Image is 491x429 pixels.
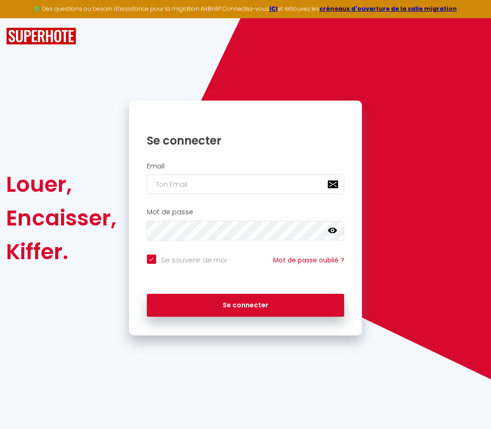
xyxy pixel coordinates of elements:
h2: Email [147,162,345,170]
h1: Se connecter [147,133,345,148]
div: Encaisser, [6,201,116,235]
a: ICI [269,5,278,13]
h2: Mot de passe [147,208,345,216]
img: SuperHote logo [6,28,76,45]
a: créneaux d'ouverture de la salle migration [319,5,457,13]
button: Se connecter [147,294,345,317]
a: Mot de passe oublié ? [273,255,344,265]
div: Louer, [6,167,116,201]
input: Ton Email [147,175,345,194]
div: Kiffer. [6,235,116,269]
